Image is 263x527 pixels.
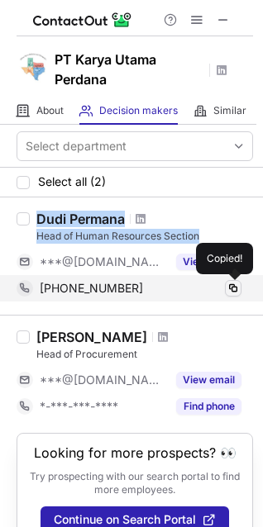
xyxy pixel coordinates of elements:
img: a520e4b99077853f03a516ebbd51e0c6 [17,50,50,83]
span: Continue on Search Portal [54,513,196,526]
span: About [36,104,64,117]
button: Reveal Button [176,398,241,415]
span: Decision makers [99,104,178,117]
button: Reveal Button [176,372,241,388]
div: Dudi Permana [36,211,125,227]
span: ***@[DOMAIN_NAME] [40,254,166,269]
div: Head of Human Resources Section [36,229,253,244]
p: Try prospecting with our search portal to find more employees. [29,470,241,496]
span: ***@[DOMAIN_NAME] [40,373,166,387]
button: Reveal Button [176,254,241,270]
div: Select department [26,138,127,154]
div: [PERSON_NAME] [36,329,147,345]
header: Looking for more prospects? 👀 [34,445,237,460]
span: Select all (2) [38,175,106,188]
span: Similar [213,104,246,117]
div: Head of Procurement [36,347,253,362]
h1: PT Karya Utama Perdana [55,50,203,89]
img: ContactOut v5.3.10 [33,10,132,30]
span: [PHONE_NUMBER] [40,281,143,296]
